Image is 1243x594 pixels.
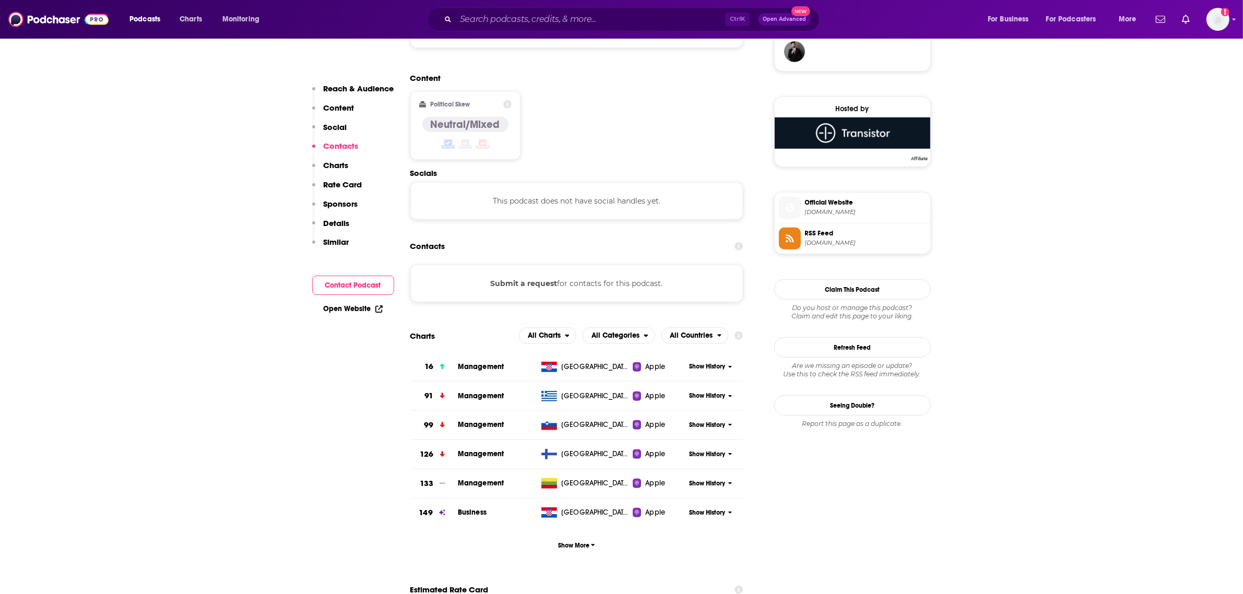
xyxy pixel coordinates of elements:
button: Similar [312,237,349,256]
button: Show History [685,362,736,371]
span: All Countries [670,332,713,339]
div: Claim and edit this page to your liking. [774,304,931,320]
span: All Categories [591,332,640,339]
button: Show More [410,536,743,555]
span: Apple [645,478,665,489]
span: Show History [689,479,725,488]
span: Apple [645,362,665,372]
img: JohirMia [784,41,805,62]
span: Official Website [805,198,926,207]
a: Podchaser - Follow, Share and Rate Podcasts [8,9,109,29]
button: Refresh Feed [774,337,931,358]
a: 91 [410,382,458,410]
p: Contacts [324,141,359,151]
a: Management [458,391,504,400]
h3: 99 [424,419,433,431]
h2: Political Skew [430,101,470,108]
span: Podcasts [129,12,160,27]
h2: Charts [410,331,435,341]
div: for contacts for this podcast. [410,265,743,302]
span: RSS Feed [805,229,926,238]
span: Show History [689,450,725,459]
a: 99 [410,411,458,439]
h2: Content [410,73,735,83]
button: open menu [583,327,655,344]
div: Report this page as a duplicate. [774,420,931,428]
span: Management [458,420,504,429]
button: open menu [1039,11,1111,28]
a: 126 [410,440,458,469]
button: Details [312,218,350,237]
h3: 133 [420,478,433,490]
a: [GEOGRAPHIC_DATA] [537,507,633,518]
a: Show notifications dropdown [1152,10,1169,28]
h2: Socials [410,168,743,178]
h3: 149 [419,507,432,519]
button: Charts [312,160,349,180]
p: Reach & Audience [324,84,394,93]
a: Management [458,449,504,458]
a: 149 [410,498,458,527]
span: New [791,6,810,16]
a: Apple [633,507,685,518]
button: open menu [980,11,1042,28]
h2: Platforms [519,327,576,344]
a: Transistor [775,117,930,160]
span: Greece [561,391,629,401]
button: Claim This Podcast [774,279,931,300]
input: Search podcasts, credits, & more... [456,11,725,28]
h4: Neutral/Mixed [431,118,500,131]
img: Transistor [775,117,930,149]
button: open menu [122,11,174,28]
span: All Charts [528,332,561,339]
span: Monitoring [222,12,259,27]
p: Sponsors [324,199,358,209]
span: More [1119,12,1137,27]
p: Rate Card [324,180,362,189]
a: [GEOGRAPHIC_DATA] [537,449,633,459]
a: [GEOGRAPHIC_DATA] [537,478,633,489]
button: Contact Podcast [312,276,394,295]
button: open menu [519,327,576,344]
svg: Add a profile image [1221,8,1229,16]
img: User Profile [1206,8,1229,31]
button: Sponsors [312,199,358,218]
a: Management [458,479,504,488]
span: feeds.transistor.fm [805,239,926,247]
button: open menu [661,327,729,344]
span: Croatia [561,507,629,518]
div: Hosted by [775,104,930,113]
p: Charts [324,160,349,170]
h3: 91 [424,390,433,402]
a: Management [458,362,504,371]
button: Content [312,103,354,122]
p: Content [324,103,354,113]
a: 133 [410,469,458,498]
button: Contacts [312,141,359,160]
span: Finland [561,449,629,459]
span: Open Advanced [763,17,806,22]
span: Show More [558,542,595,549]
span: Croatia [561,362,629,372]
h3: 16 [424,361,433,373]
a: 16 [410,352,458,381]
a: Seeing Double? [774,395,931,415]
a: Apple [633,449,685,459]
h2: Contacts [410,236,445,256]
a: RSS Feed[DOMAIN_NAME] [779,228,926,250]
button: Show History [685,421,736,430]
a: Apple [633,420,685,430]
button: open menu [1111,11,1150,28]
span: Apple [645,391,665,401]
span: Ctrl K [725,13,750,26]
span: Affiliate [909,156,930,162]
span: Business [458,508,487,517]
div: Are we missing an episode or update? Use this to check the RSS feed immediately. [774,362,931,378]
a: Official Website[DOMAIN_NAME] [779,197,926,219]
span: Lithuania [561,478,629,489]
span: Apple [645,449,665,459]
